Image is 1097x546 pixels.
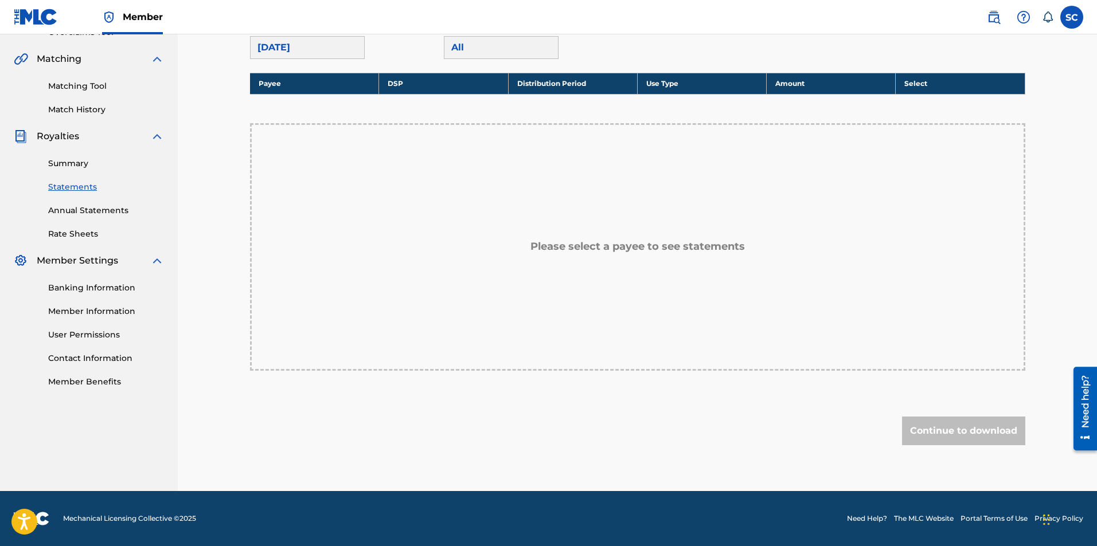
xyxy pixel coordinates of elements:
div: Drag [1043,502,1050,537]
th: Use Type [637,73,766,94]
img: help [1017,10,1030,24]
th: Amount [767,73,896,94]
img: logo [14,512,49,525]
img: Matching [14,52,28,66]
div: User Menu [1060,6,1083,29]
img: Royalties [14,129,28,143]
a: Need Help? [847,513,887,524]
a: Contact Information [48,352,164,364]
img: MLC Logo [14,9,58,25]
img: Member Settings [14,254,28,268]
img: search [987,10,1001,24]
th: Distribution Period [508,73,637,94]
span: Matching [37,52,81,66]
span: Royalties [37,129,79,143]
span: Member [123,10,163,23]
a: Member Information [48,305,164,317]
img: Top Rightsholder [102,10,116,24]
div: Notifications [1042,11,1053,23]
a: Banking Information [48,282,164,294]
th: Select [896,73,1025,94]
a: Match History [48,104,164,116]
a: Matching Tool [48,80,164,92]
th: DSP [379,73,508,94]
a: Summary [48,158,164,170]
img: expand [150,52,164,66]
a: The MLC Website [894,513,954,524]
a: Public Search [982,6,1005,29]
div: Help [1012,6,1035,29]
a: User Permissions [48,329,164,341]
th: Payee [250,73,379,94]
iframe: Chat Widget [1040,491,1097,546]
img: expand [150,254,164,268]
iframe: Resource Center [1065,363,1097,455]
span: Member Settings [37,254,118,268]
a: Portal Terms of Use [961,513,1028,524]
span: Mechanical Licensing Collective © 2025 [63,513,196,524]
a: Annual Statements [48,205,164,217]
a: Privacy Policy [1034,513,1083,524]
a: Member Benefits [48,376,164,388]
img: expand [150,129,164,143]
a: Rate Sheets [48,228,164,240]
a: Statements [48,181,164,193]
h5: Please select a payee to see statements [530,240,745,253]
